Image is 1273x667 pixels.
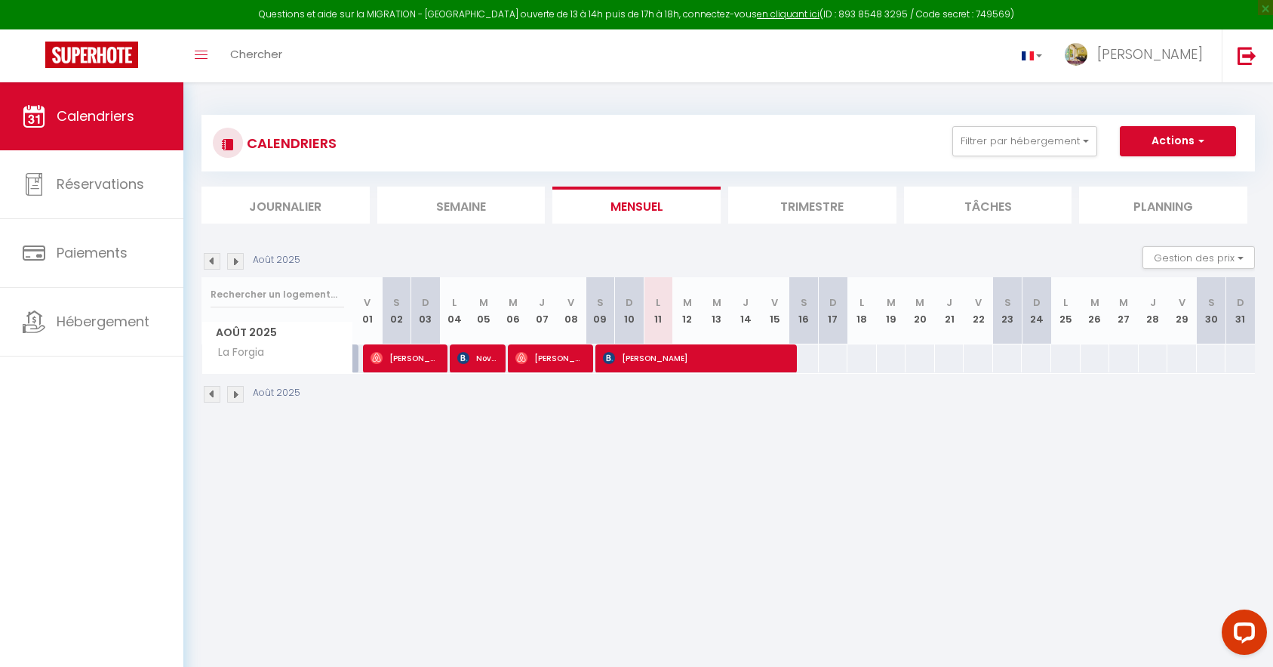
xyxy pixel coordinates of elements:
abbr: M [509,295,518,310]
li: Tâches [904,187,1072,224]
abbr: M [1119,295,1128,310]
th: 22 [964,277,993,344]
th: 13 [702,277,731,344]
span: [PERSON_NAME] [371,344,439,372]
button: Actions [1120,126,1236,156]
abbr: V [567,295,574,310]
abbr: L [859,295,864,310]
p: Août 2025 [253,386,300,400]
a: en cliquant ici [757,8,819,20]
th: 17 [819,277,848,344]
li: Trimestre [728,187,896,224]
th: 05 [469,277,499,344]
abbr: J [1150,295,1156,310]
abbr: M [887,295,896,310]
abbr: V [975,295,982,310]
abbr: L [452,295,457,310]
iframe: LiveChat chat widget [1210,604,1273,667]
th: 20 [906,277,935,344]
abbr: D [829,295,837,310]
abbr: V [1179,295,1185,310]
abbr: M [479,295,488,310]
button: Gestion des prix [1142,246,1255,269]
th: 09 [586,277,615,344]
span: Réservations [57,174,144,193]
th: 31 [1225,277,1255,344]
abbr: J [946,295,952,310]
li: Mensuel [552,187,721,224]
a: Chercher [219,29,294,82]
abbr: S [1004,295,1011,310]
th: 07 [527,277,557,344]
th: 15 [760,277,789,344]
abbr: M [683,295,692,310]
th: 02 [382,277,411,344]
img: ... [1065,43,1087,66]
span: [PERSON_NAME] [1097,45,1203,63]
li: Journalier [201,187,370,224]
abbr: M [915,295,924,310]
span: [PERSON_NAME] [603,344,789,372]
img: Super Booking [45,42,138,68]
span: La Forgia [204,344,268,361]
a: ... [PERSON_NAME] [1053,29,1222,82]
th: 28 [1139,277,1168,344]
th: 12 [673,277,703,344]
h3: CALENDRIERS [243,126,337,160]
span: Novokivskyi Illia [457,344,497,372]
span: Paiements [57,243,128,262]
th: 08 [556,277,586,344]
th: 25 [1051,277,1081,344]
th: 18 [847,277,877,344]
li: Semaine [377,187,546,224]
abbr: S [801,295,807,310]
p: Août 2025 [253,253,300,267]
th: 11 [644,277,673,344]
th: 29 [1167,277,1197,344]
li: Planning [1079,187,1247,224]
th: 27 [1109,277,1139,344]
abbr: V [771,295,778,310]
abbr: M [712,295,721,310]
th: 21 [935,277,964,344]
abbr: L [1063,295,1068,310]
th: 14 [731,277,761,344]
abbr: D [626,295,633,310]
button: Filtrer par hébergement [952,126,1097,156]
th: 24 [1022,277,1051,344]
th: 03 [411,277,441,344]
span: Août 2025 [202,322,352,344]
abbr: J [539,295,545,310]
abbr: S [393,295,400,310]
input: Rechercher un logement... [211,281,344,308]
abbr: S [597,295,604,310]
th: 01 [353,277,383,344]
abbr: J [743,295,749,310]
th: 26 [1081,277,1110,344]
th: 06 [498,277,527,344]
span: [PERSON_NAME] [515,344,584,372]
span: Hébergement [57,312,149,331]
th: 30 [1197,277,1226,344]
abbr: M [1090,295,1099,310]
th: 10 [615,277,644,344]
th: 04 [440,277,469,344]
th: 16 [789,277,819,344]
abbr: L [656,295,660,310]
abbr: V [364,295,371,310]
span: Calendriers [57,107,134,125]
abbr: D [1033,295,1041,310]
th: 19 [877,277,906,344]
abbr: D [1237,295,1244,310]
abbr: S [1208,295,1215,310]
abbr: D [422,295,429,310]
img: logout [1238,46,1256,65]
th: 23 [993,277,1022,344]
span: Chercher [230,46,282,62]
